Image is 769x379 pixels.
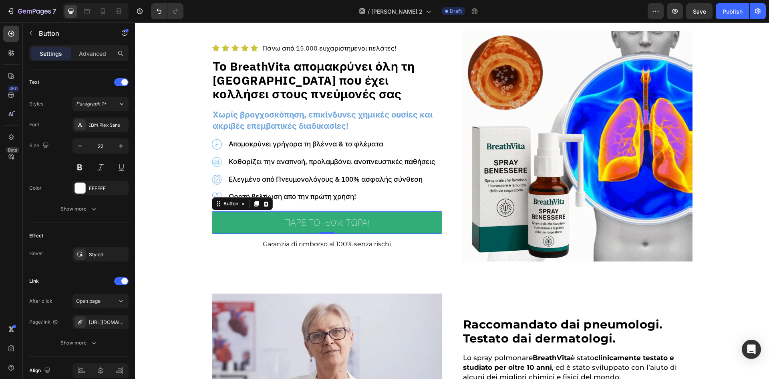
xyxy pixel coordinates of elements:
[72,294,129,308] button: Open page
[72,97,129,111] button: Paragraph 1*
[398,331,436,339] strong: BreathVita
[60,205,98,213] div: Show more
[8,85,19,92] div: 450
[76,298,101,304] span: Open page
[327,294,558,324] h2: Raccomandato dai pneumologi. Testato dai dermatologi.
[29,140,50,151] div: Size
[328,331,557,359] p: Lo spray polmonare è stato , ed è stato sviluppato con l’aiuto di alcuni dei migliori chimici e f...
[29,278,39,285] div: Link
[78,219,306,225] p: Garanzia di rimborso al 100% senza rischi
[60,339,98,347] div: Show more
[40,49,62,58] p: Settings
[76,100,107,107] span: Paragraph 1*
[716,3,749,19] button: Publish
[371,7,423,16] span: [PERSON_NAME] 2
[29,79,39,86] div: Text
[29,318,58,326] div: Page/link
[368,7,370,16] span: /
[52,6,56,16] p: 7
[29,365,52,376] div: Align
[89,185,127,192] div: FFFFFF
[29,202,129,216] button: Show more
[29,121,39,128] div: Font
[89,251,127,258] div: Styled
[29,250,43,257] div: Hover
[29,232,43,239] div: Effect
[693,8,706,15] span: Save
[29,298,52,305] div: After click
[79,49,106,58] p: Advanced
[89,122,127,129] div: IBM Plex Sans
[39,28,107,38] p: Button
[686,3,713,19] button: Save
[89,319,127,326] div: [URL][DOMAIN_NAME]
[723,7,743,16] div: Publish
[29,336,129,350] button: Show more
[135,22,769,379] iframe: Design area
[29,184,42,192] div: Color
[450,8,462,15] span: Draft
[151,3,183,19] div: Undo/Redo
[149,196,235,205] p: ΠΑΡΕ ΤΟ -50% ΤΩΡΑ!
[742,340,761,359] div: Open Intercom Messenger
[327,8,558,239] img: gempages_578032762192134844-c53eb926-8802-45b8-8f9f-93f11fa5eb6c.gif
[29,100,43,107] div: Styles
[6,147,19,153] div: Beta
[3,3,60,19] button: 7
[87,178,105,185] div: Button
